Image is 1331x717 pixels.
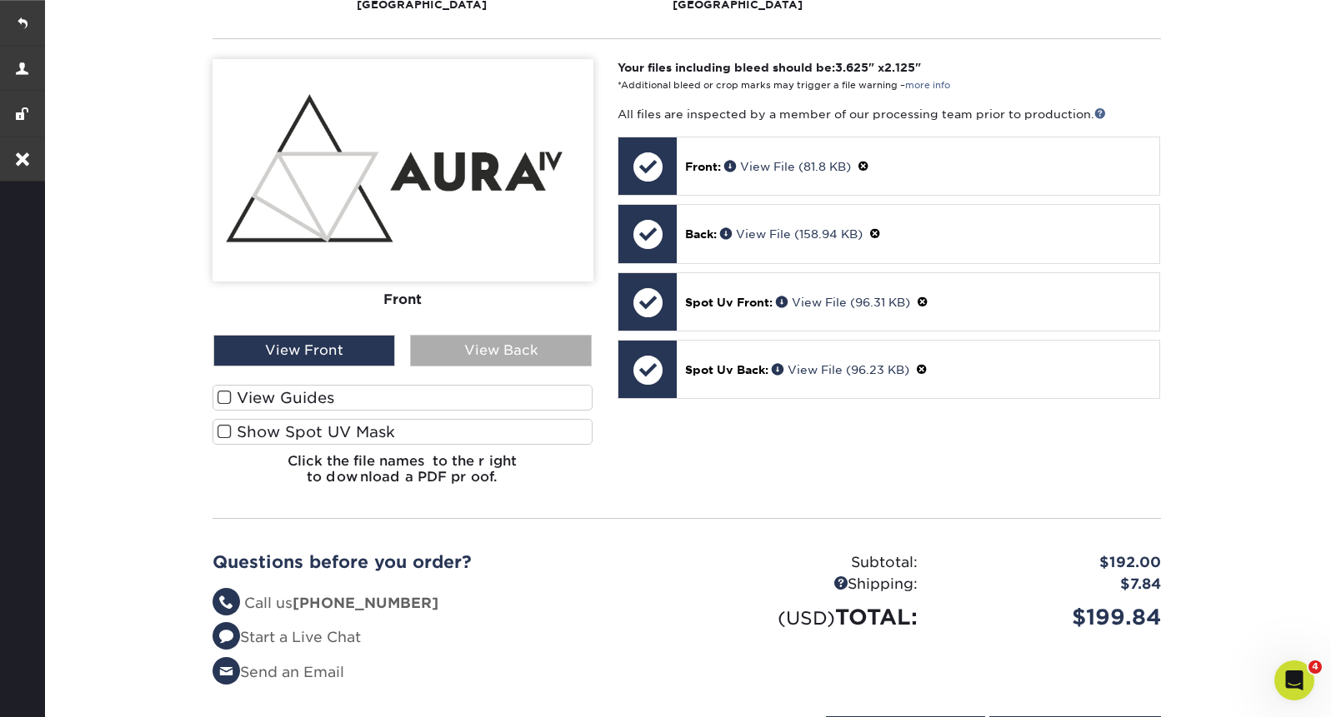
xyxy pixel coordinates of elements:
div: $7.84 [930,574,1173,595]
div: View Front [213,335,395,366]
small: *Additional bleed or crop marks may trigger a file warning – [618,80,950,91]
strong: [PHONE_NUMBER] [293,595,438,611]
a: View File (81.8 KB) [724,160,851,173]
h6: Click the file names to the right to download a PDF proof. [213,453,593,498]
div: $199.84 [930,601,1173,633]
a: Start a Live Chat [213,629,361,645]
a: more info [905,80,950,91]
a: View File (158.94 KB) [720,227,863,241]
h2: Questions before you order? [213,552,674,572]
p: All files are inspected by a member of our processing team prior to production. [618,106,1160,122]
div: Front [213,281,593,318]
a: View File (96.23 KB) [772,363,909,376]
span: 2.125 [884,61,915,74]
div: View Back [410,335,592,366]
span: Back: [685,227,717,241]
iframe: Intercom live chat [1274,660,1314,700]
div: Shipping: [687,574,930,595]
div: $192.00 [930,552,1173,574]
label: Show Spot UV Mask [213,419,593,445]
div: TOTAL: [687,601,930,633]
span: Front: [685,160,721,173]
a: Send an Email [213,664,344,680]
strong: Your files including bleed should be: " x " [618,61,921,74]
span: Spot Uv Back: [685,363,768,376]
span: 3.625 [835,61,868,74]
div: Subtotal: [687,552,930,574]
span: Spot Uv Front: [685,296,773,309]
span: 4 [1308,660,1322,674]
label: View Guides [213,385,593,411]
small: (USD) [778,607,835,629]
a: View File (96.31 KB) [776,296,910,309]
li: Call us [213,593,674,615]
